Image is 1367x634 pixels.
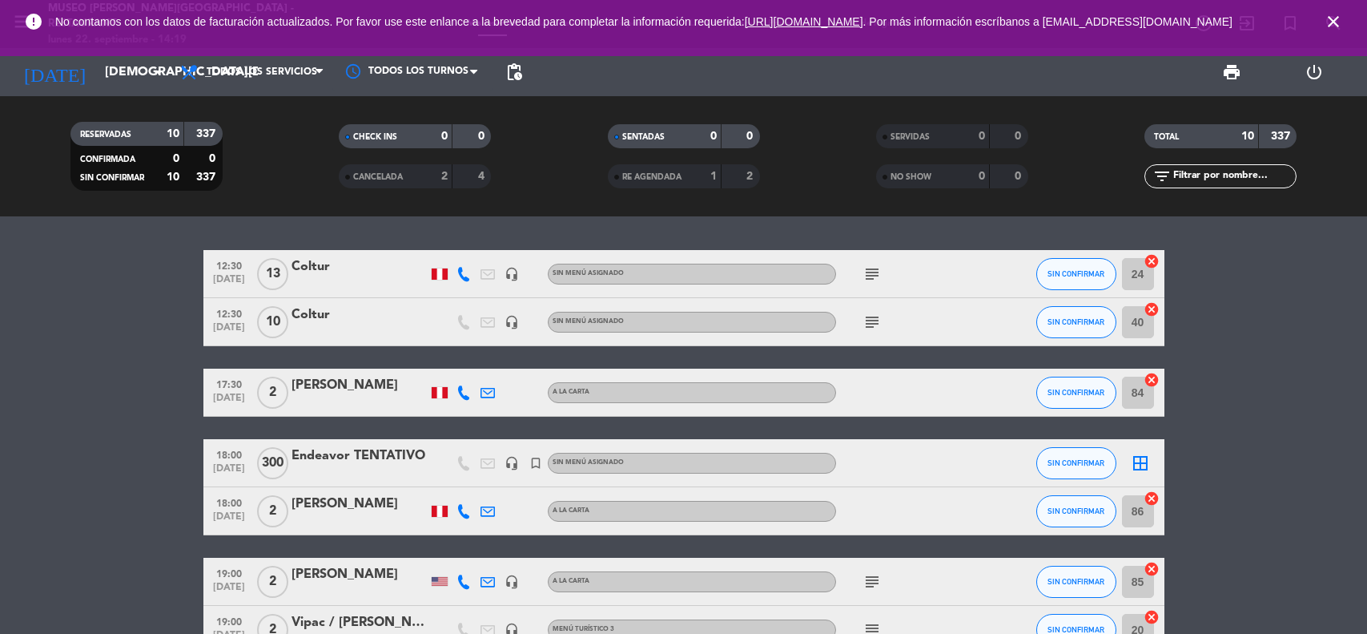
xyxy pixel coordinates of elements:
strong: 337 [196,172,219,183]
button: SIN CONFIRMAR [1036,566,1116,598]
span: SIN CONFIRMAR [80,174,144,182]
div: [PERSON_NAME] [291,494,428,515]
button: SIN CONFIRMAR [1036,377,1116,409]
span: TOTAL [1154,133,1179,141]
strong: 0 [979,171,985,182]
span: SERVIDAS [891,133,930,141]
span: SIN CONFIRMAR [1047,507,1104,515]
i: subject [862,572,882,592]
strong: 0 [478,131,488,142]
div: Endeavor TENTATIVO [291,446,428,466]
span: 12:30 [209,256,249,274]
span: pending_actions [505,63,524,82]
span: [DATE] [209,511,249,530]
i: cancel [1144,301,1160,317]
span: SIN CONFIRMAR [1047,577,1104,586]
span: A la carta [553,578,589,584]
strong: 337 [1271,131,1293,142]
span: Todos los servicios [207,67,317,78]
i: arrow_drop_down [149,63,168,82]
strong: 337 [196,128,219,139]
strong: 4 [478,171,488,182]
span: [DATE] [209,393,249,411]
button: SIN CONFIRMAR [1036,447,1116,479]
i: cancel [1144,372,1160,388]
span: 2 [257,566,288,598]
div: Coltur [291,305,428,325]
button: SIN CONFIRMAR [1036,306,1116,338]
div: LOG OUT [1273,48,1355,96]
span: RE AGENDADA [622,173,681,181]
div: [PERSON_NAME] [291,375,428,396]
div: Vipac / [PERSON_NAME] [291,612,428,633]
button: SIN CONFIRMAR [1036,495,1116,527]
span: Menú turístico 3 [553,626,614,632]
strong: 10 [1241,131,1254,142]
span: A la carta [553,389,589,395]
span: CANCELADA [353,173,403,181]
button: SIN CONFIRMAR [1036,258,1116,290]
i: close [1324,12,1343,31]
i: cancel [1144,491,1160,507]
i: filter_list [1152,167,1172,186]
span: 18:00 [209,445,249,463]
i: border_all [1131,454,1150,473]
strong: 0 [441,131,448,142]
span: 19:00 [209,563,249,582]
span: RESERVADAS [80,131,131,139]
span: 12:30 [209,304,249,322]
span: No contamos con los datos de facturación actualizados. Por favor use este enlance a la brevedad p... [55,15,1232,28]
strong: 0 [1015,171,1024,182]
div: [PERSON_NAME] [291,564,428,585]
span: CONFIRMADA [80,155,135,164]
span: [DATE] [209,274,249,293]
span: SIN CONFIRMAR [1047,625,1104,634]
span: 10 [257,306,288,338]
span: SIN CONFIRMAR [1047,269,1104,278]
strong: 0 [209,153,219,164]
i: headset_mic [505,315,519,329]
strong: 2 [441,171,448,182]
span: [DATE] [209,322,249,341]
span: A la carta [553,507,589,514]
span: SENTADAS [622,133,665,141]
span: NO SHOW [891,173,931,181]
span: SIN CONFIRMAR [1047,458,1104,467]
span: Sin menú asignado [553,270,624,277]
strong: 0 [1015,131,1024,142]
i: headset_mic [505,456,519,470]
i: [DATE] [12,55,97,90]
span: 300 [257,447,288,479]
div: Coltur [291,256,428,277]
i: headset_mic [505,267,519,281]
span: 19:00 [209,612,249,630]
strong: 1 [710,171,717,182]
span: SIN CONFIRMAR [1047,317,1104,326]
i: cancel [1144,609,1160,625]
strong: 2 [746,171,756,182]
strong: 10 [167,172,179,183]
i: subject [862,313,882,332]
i: subject [862,265,882,284]
span: SIN CONFIRMAR [1047,388,1104,397]
strong: 10 [167,128,179,139]
span: [DATE] [209,582,249,600]
span: Sin menú asignado [553,318,624,325]
i: headset_mic [505,575,519,589]
i: turned_in_not [529,456,543,470]
input: Filtrar por nombre... [1172,168,1296,185]
span: 17:30 [209,374,249,393]
strong: 0 [746,131,756,142]
a: [URL][DOMAIN_NAME] [745,15,863,28]
span: 2 [257,377,288,409]
span: [DATE] [209,463,249,482]
span: 13 [257,258,288,290]
strong: 0 [710,131,717,142]
strong: 0 [979,131,985,142]
span: Sin menú asignado [553,459,624,466]
span: CHECK INS [353,133,397,141]
i: power_settings_new [1305,63,1324,82]
i: error [24,12,43,31]
i: cancel [1144,561,1160,577]
a: . Por más información escríbanos a [EMAIL_ADDRESS][DOMAIN_NAME] [863,15,1232,28]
